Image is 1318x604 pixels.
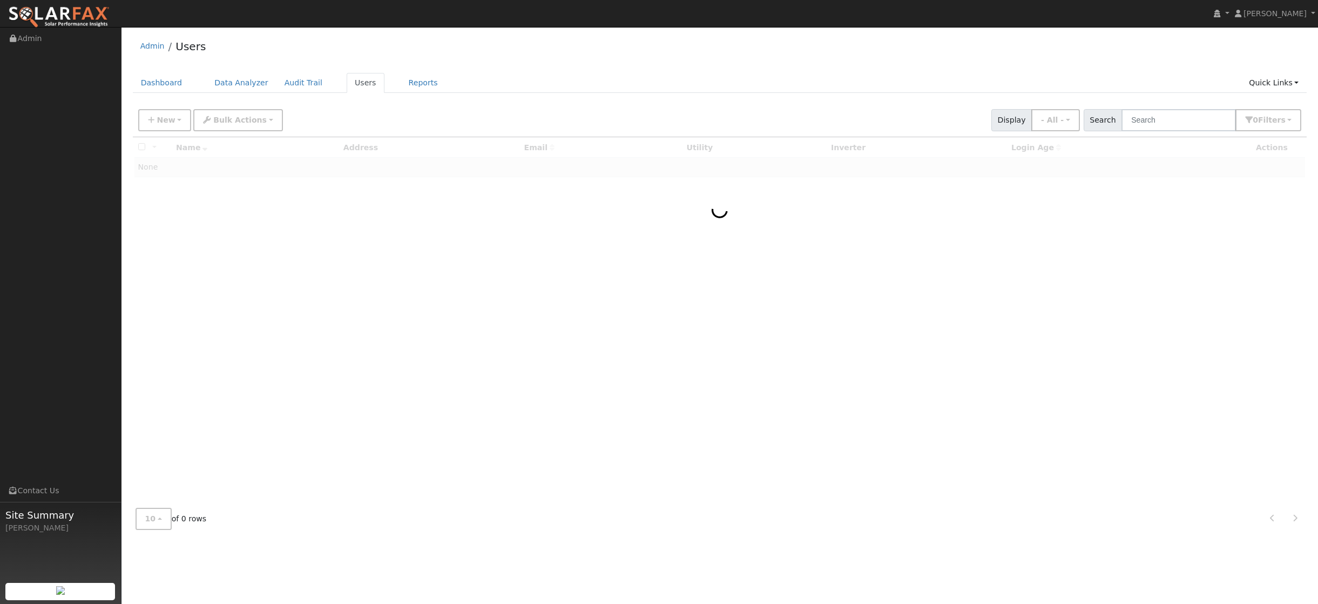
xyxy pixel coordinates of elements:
a: Dashboard [133,73,191,93]
a: Users [347,73,384,93]
img: retrieve [56,586,65,595]
button: Bulk Actions [193,109,282,131]
a: Data Analyzer [206,73,276,93]
span: s [1281,116,1285,124]
div: [PERSON_NAME] [5,522,116,534]
button: 0Filters [1235,109,1301,131]
a: Reports [401,73,446,93]
span: of 0 rows [136,508,207,530]
a: Audit Trail [276,73,330,93]
a: Admin [140,42,165,50]
span: New [157,116,175,124]
span: Search [1084,109,1122,131]
span: Display [991,109,1032,131]
span: Site Summary [5,508,116,522]
button: 10 [136,508,172,530]
input: Search [1121,109,1236,131]
span: Filter [1258,116,1286,124]
span: [PERSON_NAME] [1243,9,1307,18]
a: Quick Links [1241,73,1307,93]
a: Users [175,40,206,53]
button: - All - [1031,109,1080,131]
img: SolarFax [8,6,110,29]
span: 10 [145,514,156,523]
button: New [138,109,192,131]
span: Bulk Actions [213,116,267,124]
